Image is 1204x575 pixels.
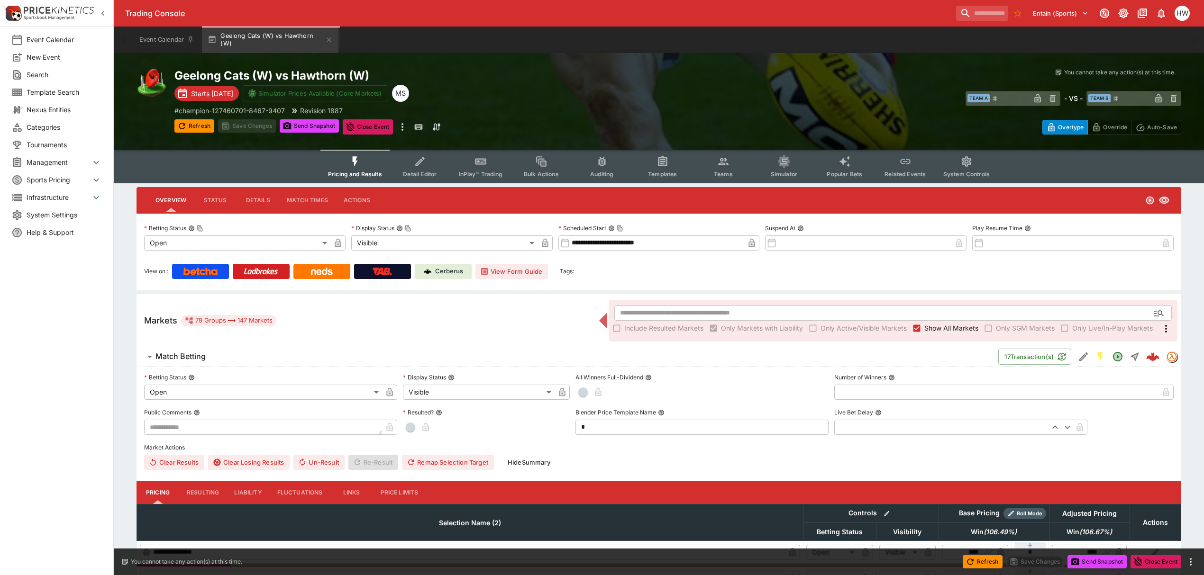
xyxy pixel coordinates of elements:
[27,122,102,132] span: Categories
[373,268,392,275] img: TabNZ
[435,267,463,276] p: Cerberus
[875,409,882,416] button: Live Bet Delay
[125,9,952,18] div: Trading Console
[1072,323,1153,333] span: Only Live/In-Play Markets
[351,224,394,232] p: Display Status
[806,526,873,538] span: Betting Status
[373,481,426,504] button: Price Limits
[403,171,437,178] span: Detail Editor
[998,349,1071,365] button: 17Transaction(s)
[351,235,538,251] div: Visible
[765,224,795,232] p: Suspend At
[560,264,574,279] label: Tags:
[3,4,22,23] img: PriceKinetics Logo
[144,264,168,279] label: View on :
[1049,504,1130,522] th: Adjusted Pricing
[270,481,330,504] button: Fluctuations
[1130,504,1181,540] th: Actions
[963,555,1003,568] button: Refresh
[1131,555,1181,568] button: Close Event
[197,225,203,232] button: Copy To Clipboard
[27,227,102,237] span: Help & Support
[1064,93,1083,103] h6: - VS -
[27,87,102,97] span: Template Search
[821,323,907,333] span: Only Active/Visible Markets
[144,224,186,232] p: Betting Status
[396,225,403,232] button: Display StatusCopy To Clipboard
[648,171,677,178] span: Templates
[137,481,179,504] button: Pricing
[1109,348,1126,365] button: Open
[834,408,873,416] p: Live Bet Delay
[202,27,338,53] button: Geelong Cats (W) vs Hawthorn (W)
[1160,323,1172,334] svg: More
[448,374,455,381] button: Display Status
[137,347,998,366] button: Match Betting
[658,409,665,416] button: Blender Price Template Name
[348,455,398,470] span: Re-Result
[972,224,1022,232] p: Play Resume Time
[311,268,332,275] img: Neds
[645,374,652,381] button: All Winners Full-Dividend
[237,189,279,212] button: Details
[144,373,186,381] p: Betting Status
[1115,5,1132,22] button: Toggle light/dark mode
[558,224,606,232] p: Scheduled Start
[943,171,990,178] span: System Controls
[502,455,556,470] button: HideSummary
[403,373,446,381] p: Display Status
[1027,6,1094,21] button: Select Tenant
[1003,508,1046,519] div: Show/hide Price Roll mode configuration.
[956,6,1008,21] input: search
[1150,305,1168,322] button: Open
[191,89,233,99] p: Starts [DATE]
[881,507,893,520] button: Bulk edit
[144,385,382,400] div: Open
[834,373,886,381] p: Number of Winners
[475,264,548,279] button: View Form Guide
[1146,350,1159,363] div: c0573791-2fd4-478f-9e12-567c10894cac
[1167,351,1177,362] img: tradingmodel
[1146,350,1159,363] img: logo-cerberus--red.svg
[459,171,502,178] span: InPlay™ Trading
[1058,122,1084,132] p: Overtype
[967,94,990,102] span: Team A
[575,408,656,416] p: Blender Price Template Name
[1166,351,1177,362] div: tradingmodel
[144,455,204,470] button: Clear Results
[243,85,388,101] button: Simulator Prices Available (Core Markets)
[403,408,434,416] p: Resulted?
[575,373,643,381] p: All Winners Full-Dividend
[1042,120,1088,135] button: Overtype
[1134,5,1151,22] button: Documentation
[179,481,227,504] button: Resulting
[131,557,242,566] p: You cannot take any action(s) at this time.
[155,351,206,361] h6: Match Betting
[27,192,91,202] span: Infrastructure
[144,408,192,416] p: Public Comments
[336,189,378,212] button: Actions
[415,264,472,279] a: Cerberus
[1067,555,1127,568] button: Send Snapshot
[797,225,804,232] button: Suspend At
[803,504,939,522] th: Controls
[27,70,102,80] span: Search
[1042,120,1181,135] div: Start From
[144,315,177,326] h5: Markets
[279,189,336,212] button: Match Times
[188,374,195,381] button: Betting Status
[771,171,797,178] span: Simulator
[1087,120,1131,135] button: Override
[174,68,678,83] h2: Copy To Clipboard
[1153,5,1170,22] button: Notifications
[1172,3,1193,24] button: Harrison Walker
[955,507,1003,519] div: Base Pricing
[148,189,194,212] button: Overview
[328,171,382,178] span: Pricing and Results
[227,481,269,504] button: Liability
[1096,5,1113,22] button: Connected to PK
[1013,510,1046,518] span: Roll Mode
[883,526,932,538] span: Visibility
[1079,526,1112,538] em: ( 106.67 %)
[293,455,344,470] span: Un-Result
